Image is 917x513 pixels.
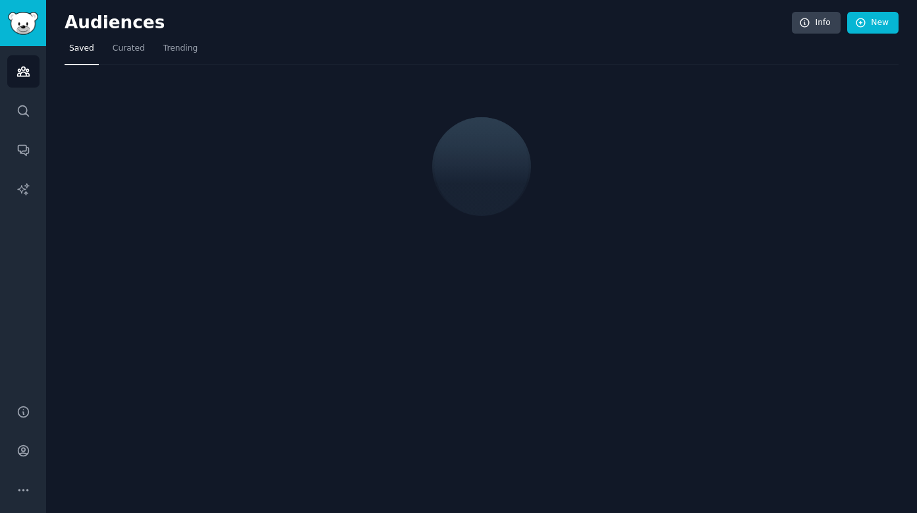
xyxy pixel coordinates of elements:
span: Saved [69,43,94,55]
a: Info [792,12,841,34]
a: Curated [108,38,150,65]
a: New [847,12,899,34]
h2: Audiences [65,13,792,34]
a: Saved [65,38,99,65]
span: Trending [163,43,198,55]
img: GummySearch logo [8,12,38,35]
a: Trending [159,38,202,65]
span: Curated [113,43,145,55]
